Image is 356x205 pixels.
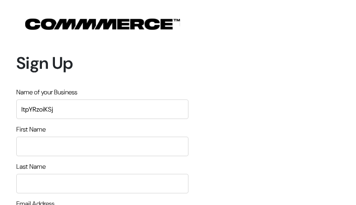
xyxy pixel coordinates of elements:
img: COMMMERCE [25,19,180,30]
label: First Name [16,125,46,134]
label: Name of your Business [16,87,77,97]
label: Last Name [16,162,46,172]
h1: Sign Up [16,53,188,73]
